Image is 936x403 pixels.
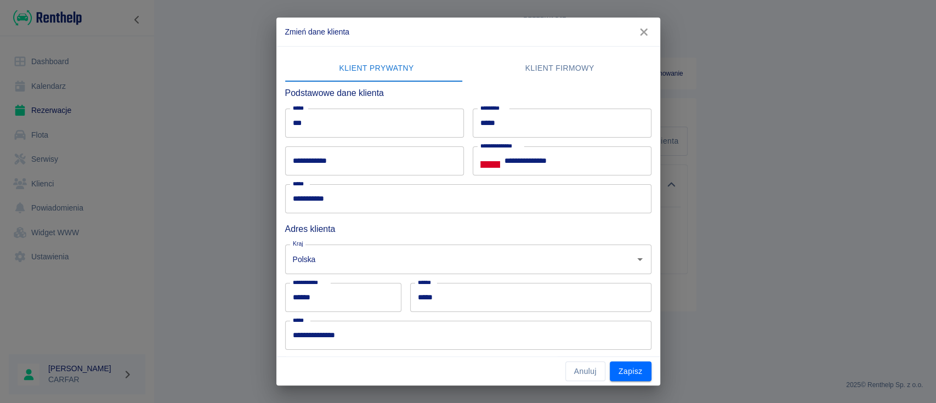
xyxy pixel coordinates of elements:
div: lab API tabs example [285,55,651,82]
label: Kraj [293,240,303,248]
button: Anuluj [565,361,605,382]
button: Klient prywatny [285,55,468,82]
h2: Zmień dane klienta [276,18,660,46]
button: Select country [480,153,500,169]
button: Otwórz [632,252,648,267]
button: Zapisz [610,361,651,382]
h6: Adres klienta [285,222,651,236]
h6: Podstawowe dane klienta [285,86,651,100]
button: Klient firmowy [468,55,651,82]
